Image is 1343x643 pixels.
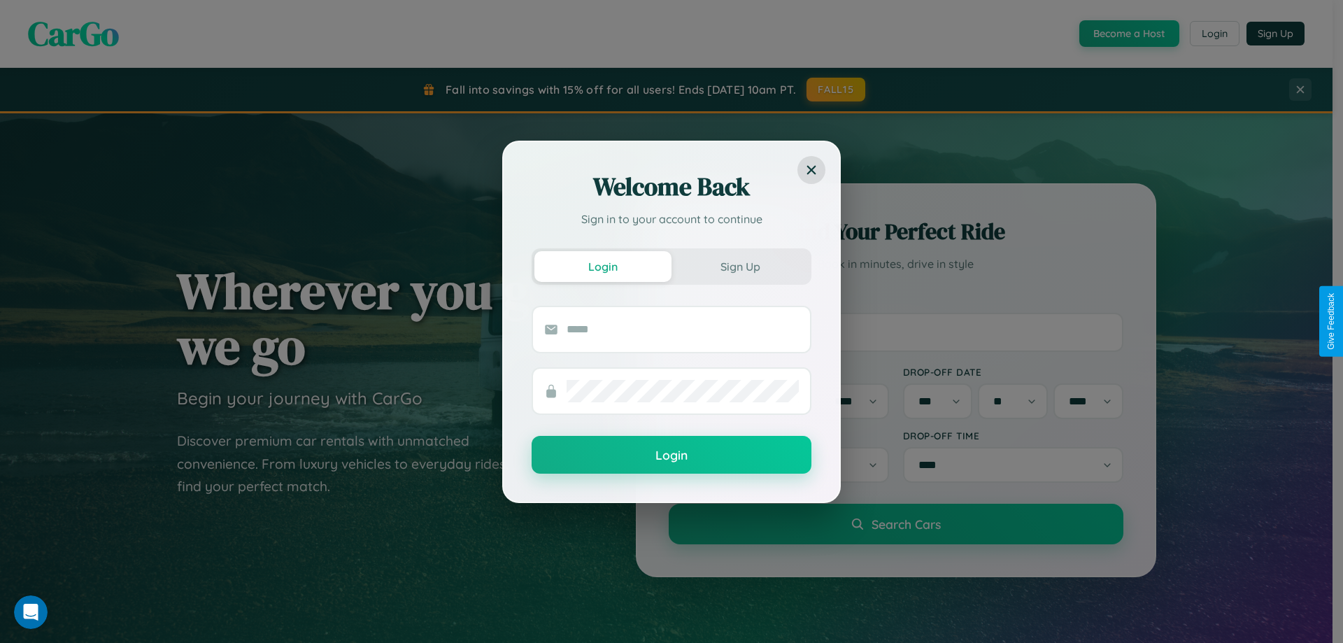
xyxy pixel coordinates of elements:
[532,436,811,474] button: Login
[1326,293,1336,350] div: Give Feedback
[532,170,811,204] h2: Welcome Back
[534,251,671,282] button: Login
[671,251,809,282] button: Sign Up
[14,595,48,629] iframe: Intercom live chat
[532,211,811,227] p: Sign in to your account to continue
